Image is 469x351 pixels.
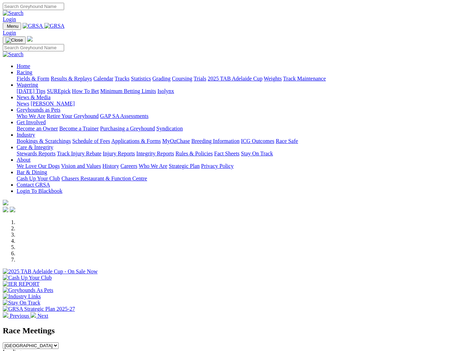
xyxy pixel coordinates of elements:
[139,163,167,169] a: Who We Are
[7,24,18,29] span: Menu
[172,76,192,82] a: Coursing
[3,200,8,205] img: logo-grsa-white.png
[72,138,110,144] a: Schedule of Fees
[17,138,71,144] a: Bookings & Scratchings
[3,287,53,293] img: Greyhounds As Pets
[3,300,40,306] img: Stay On Track
[3,3,64,10] input: Search
[17,76,49,82] a: Fields & Form
[6,37,23,43] img: Close
[102,163,119,169] a: History
[17,169,47,175] a: Bar & Dining
[103,151,135,156] a: Injury Reports
[283,76,326,82] a: Track Maintenance
[3,16,16,22] a: Login
[17,175,466,182] div: Bar & Dining
[3,36,26,44] button: Toggle navigation
[10,313,29,319] span: Previous
[47,88,70,94] a: SUREpick
[3,44,64,51] input: Search
[100,126,155,131] a: Purchasing a Greyhound
[47,113,99,119] a: Retire Your Greyhound
[169,163,200,169] a: Strategic Plan
[3,293,41,300] img: Industry Links
[3,312,8,318] img: chevron-left-pager-white.svg
[10,207,15,212] img: twitter.svg
[3,281,40,287] img: IER REPORT
[31,312,36,318] img: chevron-right-pager-white.svg
[72,88,99,94] a: How To Bet
[57,151,101,156] a: Track Injury Rebate
[208,76,262,82] a: 2025 TAB Adelaide Cup
[115,76,130,82] a: Tracks
[17,126,466,132] div: Get Involved
[175,151,213,156] a: Rules & Policies
[31,101,75,106] a: [PERSON_NAME]
[93,76,113,82] a: Calendar
[120,163,137,169] a: Careers
[193,76,206,82] a: Trials
[153,76,171,82] a: Grading
[3,10,24,16] img: Search
[241,151,273,156] a: Stay On Track
[17,88,45,94] a: [DATE] Tips
[61,163,101,169] a: Vision and Values
[100,113,149,119] a: GAP SA Assessments
[17,157,31,163] a: About
[17,69,32,75] a: Racing
[17,163,60,169] a: We Love Our Dogs
[17,188,62,194] a: Login To Blackbook
[17,107,60,113] a: Greyhounds as Pets
[276,138,298,144] a: Race Safe
[61,175,147,181] a: Chasers Restaurant & Function Centre
[17,175,60,181] a: Cash Up Your Club
[59,126,99,131] a: Become a Trainer
[191,138,240,144] a: Breeding Information
[3,275,52,281] img: Cash Up Your Club
[3,51,24,58] img: Search
[156,126,183,131] a: Syndication
[44,23,65,29] img: GRSA
[17,126,58,131] a: Become an Owner
[17,151,55,156] a: Stewards Reports
[17,101,466,107] div: News & Media
[23,23,43,29] img: GRSA
[136,151,174,156] a: Integrity Reports
[157,88,174,94] a: Isolynx
[3,23,21,30] button: Toggle navigation
[241,138,274,144] a: ICG Outcomes
[17,76,466,82] div: Racing
[17,101,29,106] a: News
[131,76,151,82] a: Statistics
[51,76,92,82] a: Results & Replays
[17,119,46,125] a: Get Involved
[31,313,48,319] a: Next
[3,207,8,212] img: facebook.svg
[17,138,466,144] div: Industry
[214,151,240,156] a: Fact Sheets
[27,36,33,42] img: logo-grsa-white.png
[201,163,234,169] a: Privacy Policy
[17,144,53,150] a: Care & Integrity
[3,30,16,36] a: Login
[162,138,190,144] a: MyOzChase
[17,182,50,188] a: Contact GRSA
[17,82,38,88] a: Wagering
[3,313,31,319] a: Previous
[100,88,156,94] a: Minimum Betting Limits
[17,113,466,119] div: Greyhounds as Pets
[17,63,30,69] a: Home
[17,88,466,94] div: Wagering
[3,306,75,312] img: GRSA Strategic Plan 2025-27
[17,132,35,138] a: Industry
[111,138,161,144] a: Applications & Forms
[17,113,45,119] a: Who We Are
[3,326,466,335] h2: Race Meetings
[3,268,98,275] img: 2025 TAB Adelaide Cup - On Sale Now
[17,163,466,169] div: About
[264,76,282,82] a: Weights
[37,313,48,319] span: Next
[17,151,466,157] div: Care & Integrity
[17,94,51,100] a: News & Media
